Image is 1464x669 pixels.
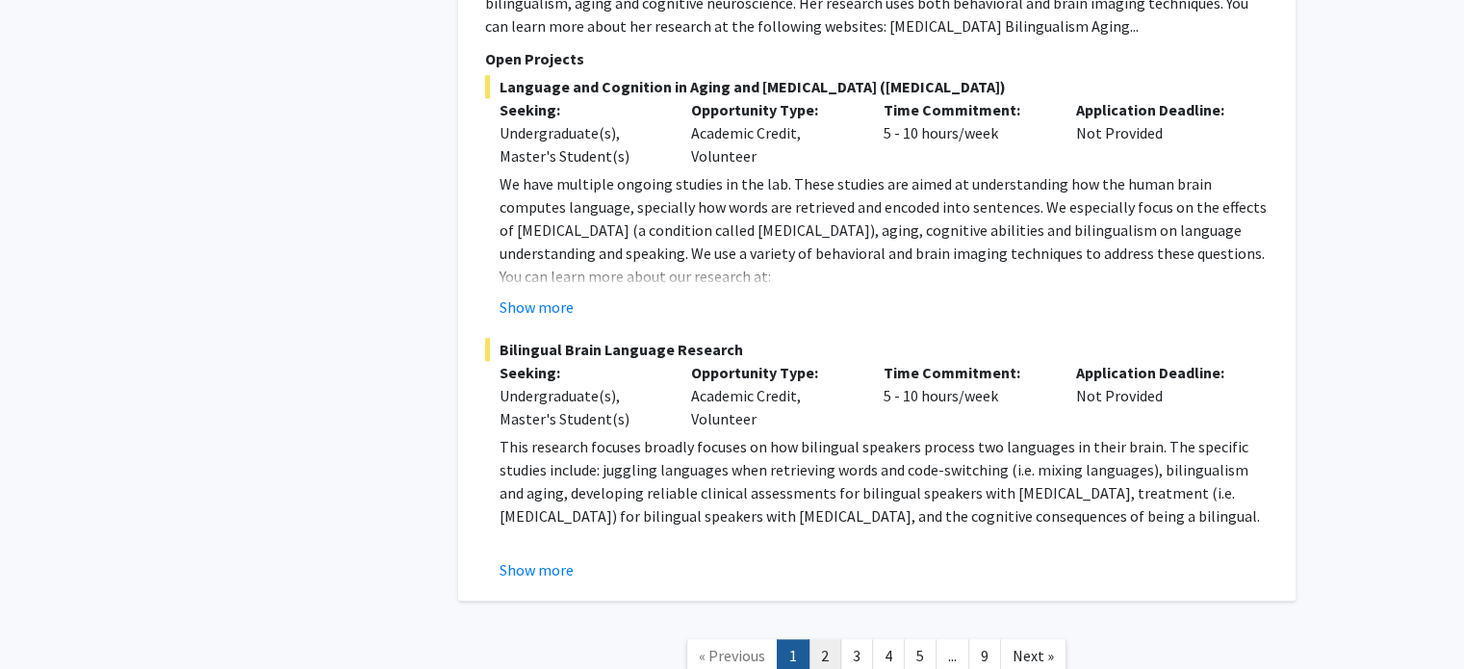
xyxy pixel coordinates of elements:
[500,98,663,121] p: Seeking:
[485,75,1269,98] span: Language and Cognition in Aging and [MEDICAL_DATA] ([MEDICAL_DATA])
[500,361,663,384] p: Seeking:
[948,646,957,665] span: ...
[677,98,869,167] div: Academic Credit, Volunteer
[869,361,1062,430] div: 5 - 10 hours/week
[699,646,765,665] span: « Previous
[1062,98,1254,167] div: Not Provided
[485,338,1269,361] span: Bilingual Brain Language Research
[884,98,1047,121] p: Time Commitment:
[500,265,1269,288] p: You can learn more about our research at:
[1076,361,1240,384] p: Application Deadline:
[500,558,574,581] button: Show more
[500,384,663,430] div: Undergraduate(s), Master's Student(s)
[500,172,1269,265] p: We have multiple ongoing studies in the lab. These studies are aimed at understanding how the hum...
[884,361,1047,384] p: Time Commitment:
[677,361,869,430] div: Academic Credit, Volunteer
[1013,646,1054,665] span: Next »
[691,361,855,384] p: Opportunity Type:
[500,296,574,319] button: Show more
[1076,98,1240,121] p: Application Deadline:
[500,121,663,167] div: Undergraduate(s), Master's Student(s)
[1062,361,1254,430] div: Not Provided
[500,435,1269,527] p: This research focuses broadly focuses on how bilingual speakers process two languages in their br...
[869,98,1062,167] div: 5 - 10 hours/week
[691,98,855,121] p: Opportunity Type:
[485,47,1269,70] p: Open Projects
